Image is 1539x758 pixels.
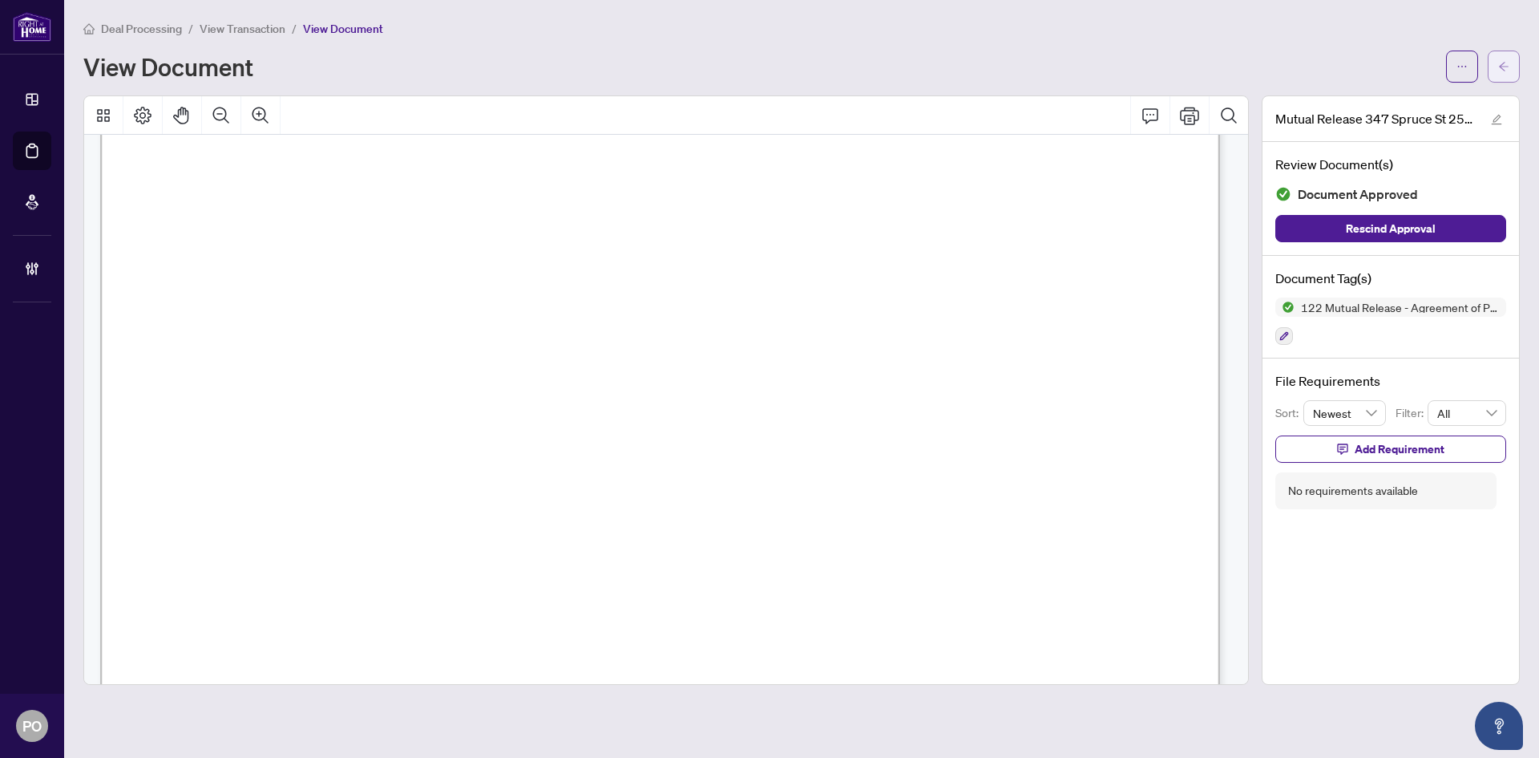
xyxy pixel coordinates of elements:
span: Document Approved [1298,184,1418,205]
span: Newest [1313,401,1377,425]
span: Rescind Approval [1346,216,1436,241]
div: No requirements available [1288,482,1418,500]
span: arrow-left [1498,61,1509,72]
p: Filter: [1396,404,1428,422]
img: Status Icon [1275,298,1295,317]
span: PO [22,715,42,737]
h4: File Requirements [1275,371,1506,391]
span: edit [1491,114,1502,125]
span: 122 Mutual Release - Agreement of Purchase and Sale [1295,302,1506,313]
span: View Transaction [200,22,285,36]
li: / [188,19,193,38]
span: Add Requirement [1355,436,1444,462]
button: Add Requirement [1275,436,1506,463]
span: ellipsis [1456,61,1468,72]
button: Rescind Approval [1275,215,1506,242]
button: Open asap [1475,702,1523,750]
span: home [83,23,95,34]
p: Sort: [1275,404,1303,422]
span: All [1437,401,1497,425]
img: Document Status [1275,186,1291,202]
img: logo [13,12,51,42]
h4: Document Tag(s) [1275,269,1506,288]
h1: View Document [83,54,253,79]
h4: Review Document(s) [1275,155,1506,174]
span: Mutual Release 347 Spruce St 250818 Buyer Full Executed EXECUTED 1.pdf [1275,109,1476,128]
span: View Document [303,22,383,36]
li: / [292,19,297,38]
span: Deal Processing [101,22,182,36]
